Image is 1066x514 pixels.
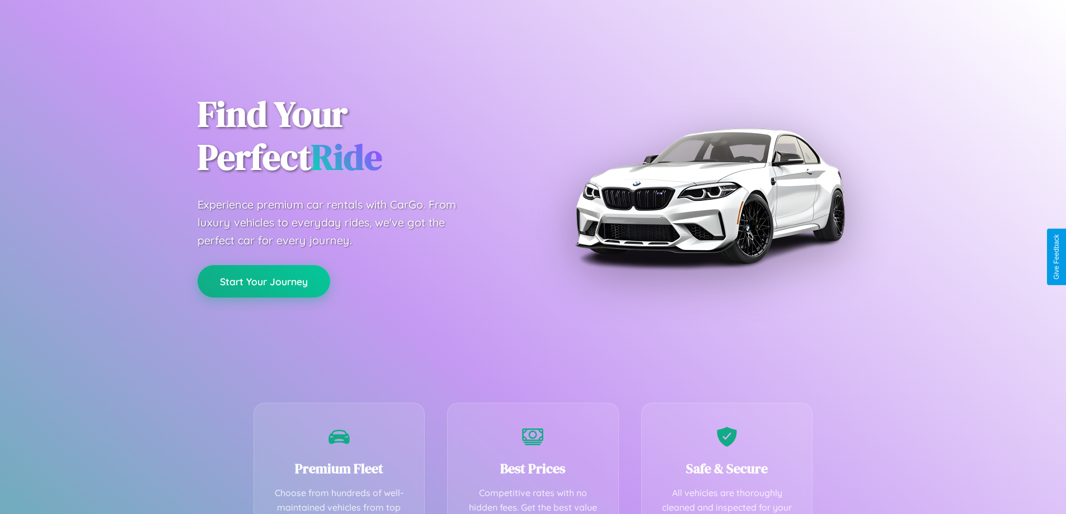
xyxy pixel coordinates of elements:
h3: Premium Fleet [271,459,408,478]
img: Premium BMW car rental vehicle [570,56,849,336]
h1: Find Your Perfect [198,93,516,179]
div: Give Feedback [1053,234,1060,280]
h3: Best Prices [464,459,602,478]
button: Start Your Journey [198,265,330,298]
span: Ride [311,133,382,181]
p: Experience premium car rentals with CarGo. From luxury vehicles to everyday rides, we've got the ... [198,196,477,249]
h3: Safe & Secure [659,459,796,478]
